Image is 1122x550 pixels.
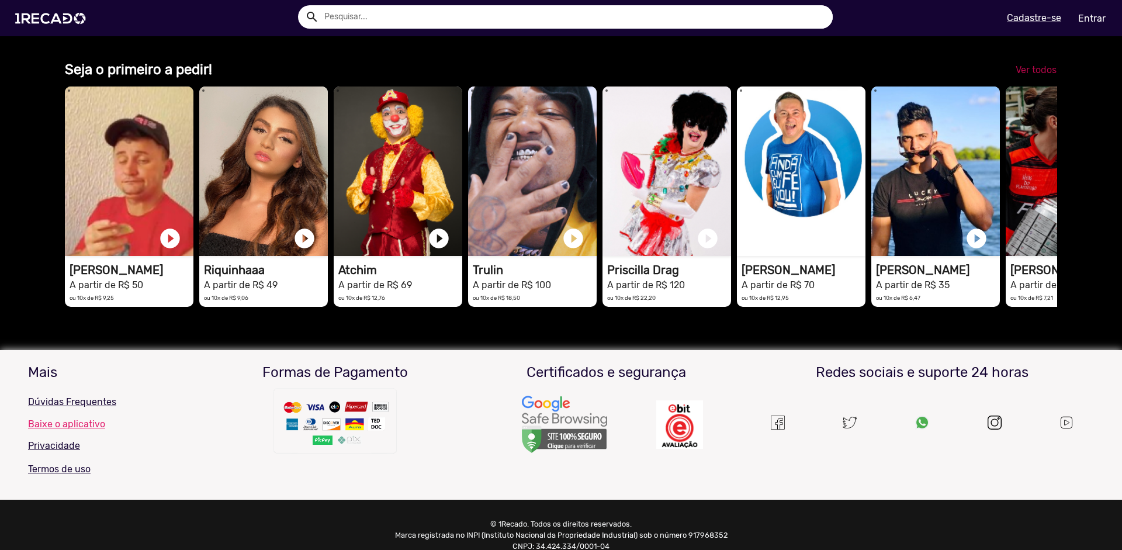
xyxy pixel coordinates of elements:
[696,227,719,250] a: play_circle_filled
[204,263,328,277] h1: Riquinhaaa
[204,295,248,301] small: ou 10x de R$ 9,06
[28,439,191,453] p: Privacidade
[316,5,833,29] input: Pesquisar...
[521,395,608,455] img: Um recado,1Recado,1 recado,vídeo de famosos,site para pagar famosos,vídeos e lives exclusivas de ...
[473,263,597,277] h1: Trulin
[473,295,520,301] small: ou 10x de R$ 18,50
[1016,64,1057,75] span: Ver todos
[293,227,316,250] a: play_circle_filled
[480,364,733,381] h3: Certificados e segurança
[70,295,114,301] small: ou 10x de R$ 9,25
[742,279,815,290] small: A partir de R$ 70
[468,87,597,256] video: 1RECADO vídeos dedicados para fãs e empresas
[338,295,385,301] small: ou 10x de R$ 12,76
[209,364,462,381] h3: Formas de Pagamento
[1071,8,1113,29] a: Entrar
[562,227,585,250] a: play_circle_filled
[843,416,857,430] img: twitter.svg
[271,386,400,462] img: Um recado,1Recado,1 recado,vídeo de famosos,site para pagar famosos,vídeos e lives exclusivas de ...
[473,279,551,290] small: A partir de R$ 100
[305,10,319,24] mat-icon: Example home icon
[338,279,412,290] small: A partir de R$ 69
[65,61,212,78] b: Seja o primeiro a pedir!
[1059,415,1074,430] img: Um recado,1Recado,1 recado,vídeo de famosos,site para pagar famosos,vídeos e lives exclusivas de ...
[876,263,1000,277] h1: [PERSON_NAME]
[871,87,1000,256] video: 1RECADO vídeos dedicados para fãs e empresas
[607,263,731,277] h1: Priscilla Drag
[28,395,191,409] p: Dúvidas Frequentes
[338,263,462,277] h1: Atchim
[158,227,182,250] a: play_circle_filled
[742,263,865,277] h1: [PERSON_NAME]
[876,295,920,301] small: ou 10x de R$ 6,47
[301,6,321,26] button: Example home icon
[65,87,193,256] video: 1RECADO vídeos dedicados para fãs e empresas
[204,279,278,290] small: A partir de R$ 49
[1010,295,1053,301] small: ou 10x de R$ 7,21
[988,416,1002,430] img: instagram.svg
[1007,12,1061,23] u: Cadastre-se
[28,364,191,381] h3: Mais
[915,416,929,430] img: Um recado,1Recado,1 recado,vídeo de famosos,site para pagar famosos,vídeos e lives exclusivas de ...
[602,87,731,256] video: 1RECADO vídeos dedicados para fãs e empresas
[427,227,451,250] a: play_circle_filled
[771,416,785,430] img: Um recado,1Recado,1 recado,vídeo de famosos,site para pagar famosos,vídeos e lives exclusivas de ...
[750,364,1094,381] h3: Redes sociais e suporte 24 horas
[1010,279,1084,290] small: A partir de R$ 39
[334,87,462,256] video: 1RECADO vídeos dedicados para fãs e empresas
[607,279,685,290] small: A partir de R$ 120
[737,87,865,256] video: 1RECADO vídeos dedicados para fãs e empresas
[876,279,950,290] small: A partir de R$ 35
[199,87,328,256] video: 1RECADO vídeos dedicados para fãs e empresas
[656,400,703,449] img: Um recado,1Recado,1 recado,vídeo de famosos,site para pagar famosos,vídeos e lives exclusivas de ...
[28,418,191,430] a: Baixe o aplicativo
[70,279,143,290] small: A partir de R$ 50
[742,295,789,301] small: ou 10x de R$ 12,95
[70,263,193,277] h1: [PERSON_NAME]
[965,227,988,250] a: play_circle_filled
[830,227,854,250] a: play_circle_filled
[607,295,656,301] small: ou 10x de R$ 22,20
[28,462,191,476] p: Termos de uso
